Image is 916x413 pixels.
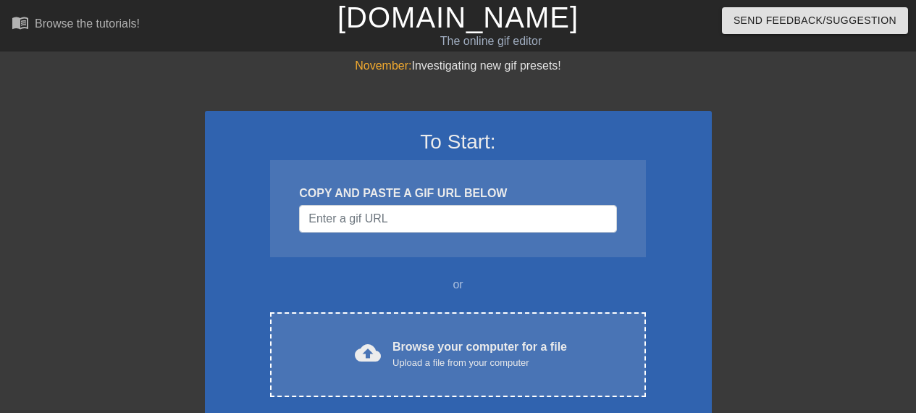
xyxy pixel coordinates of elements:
[205,57,712,75] div: Investigating new gif presets!
[12,14,29,31] span: menu_book
[355,59,411,72] span: November:
[337,1,579,33] a: [DOMAIN_NAME]
[299,205,616,233] input: Username
[299,185,616,202] div: COPY AND PASTE A GIF URL BELOW
[35,17,140,30] div: Browse the tutorials!
[355,340,381,366] span: cloud_upload
[392,356,567,370] div: Upload a file from your computer
[12,14,140,36] a: Browse the tutorials!
[734,12,896,30] span: Send Feedback/Suggestion
[313,33,670,50] div: The online gif editor
[243,276,674,293] div: or
[224,130,693,154] h3: To Start:
[722,7,908,34] button: Send Feedback/Suggestion
[392,338,567,370] div: Browse your computer for a file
